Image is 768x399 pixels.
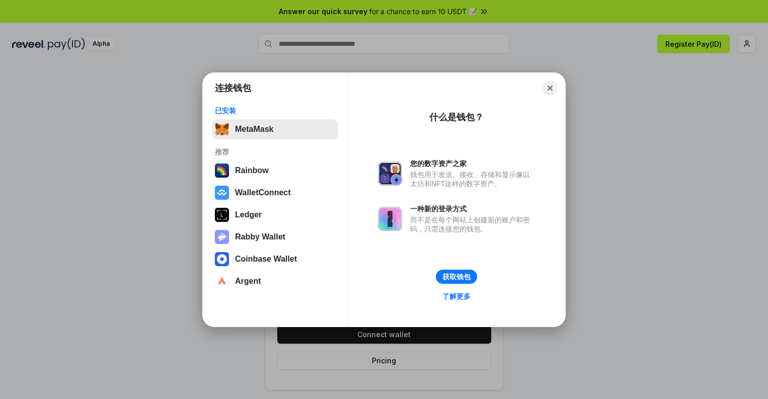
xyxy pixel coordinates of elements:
div: Argent [235,277,261,286]
div: 一种新的登录方式 [410,204,535,213]
div: Rainbow [235,166,269,175]
button: WalletConnect [212,183,338,203]
div: 已安装 [215,106,335,115]
div: 了解更多 [442,292,471,301]
img: svg+xml,%3Csvg%20fill%3D%22none%22%20height%3D%2233%22%20viewBox%3D%220%200%2035%2033%22%20width%... [215,122,229,136]
div: WalletConnect [235,188,291,197]
div: 推荐 [215,147,335,156]
button: Argent [212,271,338,291]
div: Coinbase Wallet [235,255,297,264]
img: svg+xml,%3Csvg%20width%3D%2228%22%20height%3D%2228%22%20viewBox%3D%220%200%2028%2028%22%20fill%3D... [215,252,229,266]
img: svg+xml,%3Csvg%20xmlns%3D%22http%3A%2F%2Fwww.w3.org%2F2000%2Fsvg%22%20width%3D%2228%22%20height%3... [215,208,229,222]
img: svg+xml,%3Csvg%20width%3D%2228%22%20height%3D%2228%22%20viewBox%3D%220%200%2028%2028%22%20fill%3D... [215,274,229,288]
div: 您的数字资产之家 [410,159,535,168]
button: 获取钱包 [436,270,477,284]
button: Close [543,81,557,95]
button: Ledger [212,205,338,225]
img: svg+xml,%3Csvg%20xmlns%3D%22http%3A%2F%2Fwww.w3.org%2F2000%2Fsvg%22%20fill%3D%22none%22%20viewBox... [378,162,402,186]
button: Rainbow [212,161,338,181]
button: Rabby Wallet [212,227,338,247]
img: svg+xml,%3Csvg%20width%3D%22120%22%20height%3D%22120%22%20viewBox%3D%220%200%20120%20120%22%20fil... [215,164,229,178]
a: 了解更多 [436,290,477,303]
div: Ledger [235,210,262,219]
h1: 连接钱包 [215,82,251,94]
div: 钱包用于发送、接收、存储和显示像以太坊和NFT这样的数字资产。 [410,170,535,188]
img: svg+xml,%3Csvg%20xmlns%3D%22http%3A%2F%2Fwww.w3.org%2F2000%2Fsvg%22%20fill%3D%22none%22%20viewBox... [215,230,229,244]
div: Rabby Wallet [235,232,285,242]
div: 获取钱包 [442,272,471,281]
div: MetaMask [235,125,273,134]
button: Coinbase Wallet [212,249,338,269]
img: svg+xml,%3Csvg%20xmlns%3D%22http%3A%2F%2Fwww.w3.org%2F2000%2Fsvg%22%20fill%3D%22none%22%20viewBox... [378,207,402,231]
div: 而不是在每个网站上创建新的账户和密码，只需连接您的钱包。 [410,215,535,233]
div: 什么是钱包？ [429,111,484,123]
img: svg+xml,%3Csvg%20width%3D%2228%22%20height%3D%2228%22%20viewBox%3D%220%200%2028%2028%22%20fill%3D... [215,186,229,200]
button: MetaMask [212,119,338,139]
